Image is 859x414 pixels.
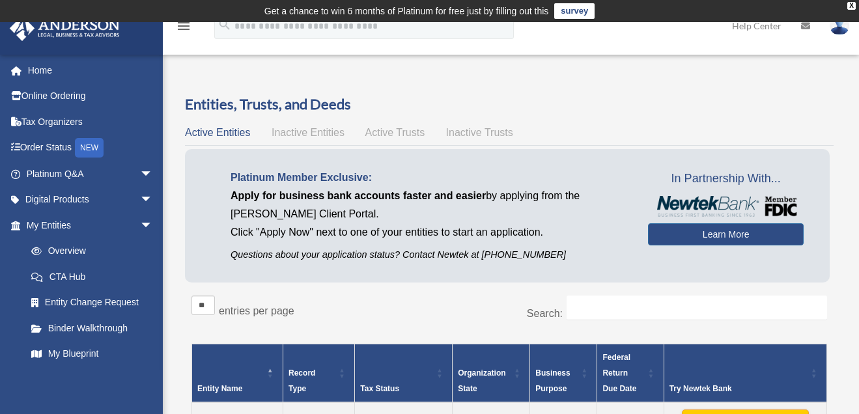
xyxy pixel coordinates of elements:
[530,344,597,402] th: Business Purpose: Activate to sort
[18,366,166,393] a: Tax Due Dates
[231,223,628,241] p: Click "Apply Now" next to one of your entities to start an application.
[355,344,453,402] th: Tax Status: Activate to sort
[231,169,628,187] p: Platinum Member Exclusive:
[669,381,807,396] div: Try Newtek Bank
[6,16,124,41] img: Anderson Advisors Platinum Portal
[192,344,283,402] th: Entity Name: Activate to invert sorting
[648,169,804,189] span: In Partnership With...
[9,57,173,83] a: Home
[18,264,166,290] a: CTA Hub
[197,384,242,393] span: Entity Name
[18,341,166,367] a: My Blueprint
[554,3,595,19] a: survey
[75,138,104,158] div: NEW
[453,344,530,402] th: Organization State: Activate to sort
[185,127,250,138] span: Active Entities
[18,315,166,341] a: Binder Walkthrough
[597,344,664,402] th: Federal Return Due Date: Activate to sort
[655,196,797,217] img: NewtekBankLogoSM.png
[176,23,191,34] a: menu
[140,161,166,187] span: arrow_drop_down
[283,344,355,402] th: Record Type: Activate to sort
[535,368,570,393] span: Business Purpose
[9,83,173,109] a: Online Ordering
[9,135,173,161] a: Order StatusNEW
[231,247,628,263] p: Questions about your application status? Contact Newtek at [PHONE_NUMBER]
[9,187,173,213] a: Digital Productsarrow_drop_down
[18,238,160,264] a: Overview
[231,190,486,201] span: Apply for business bank accounts faster and easier
[289,368,315,393] span: Record Type
[272,127,345,138] span: Inactive Entities
[140,187,166,214] span: arrow_drop_down
[185,94,834,115] h3: Entities, Trusts, and Deeds
[847,2,856,10] div: close
[830,16,849,35] img: User Pic
[218,18,232,32] i: search
[446,127,513,138] span: Inactive Trusts
[231,187,628,223] p: by applying from the [PERSON_NAME] Client Portal.
[458,368,505,393] span: Organization State
[18,290,166,316] a: Entity Change Request
[9,109,173,135] a: Tax Organizers
[648,223,804,245] a: Learn More
[360,384,399,393] span: Tax Status
[264,3,549,19] div: Get a chance to win 6 months of Platinum for free just by filling out this
[9,161,173,187] a: Platinum Q&Aarrow_drop_down
[9,212,166,238] a: My Entitiesarrow_drop_down
[664,344,826,402] th: Try Newtek Bank : Activate to sort
[176,18,191,34] i: menu
[365,127,425,138] span: Active Trusts
[219,305,294,316] label: entries per page
[140,212,166,239] span: arrow_drop_down
[602,353,636,393] span: Federal Return Due Date
[527,308,563,319] label: Search:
